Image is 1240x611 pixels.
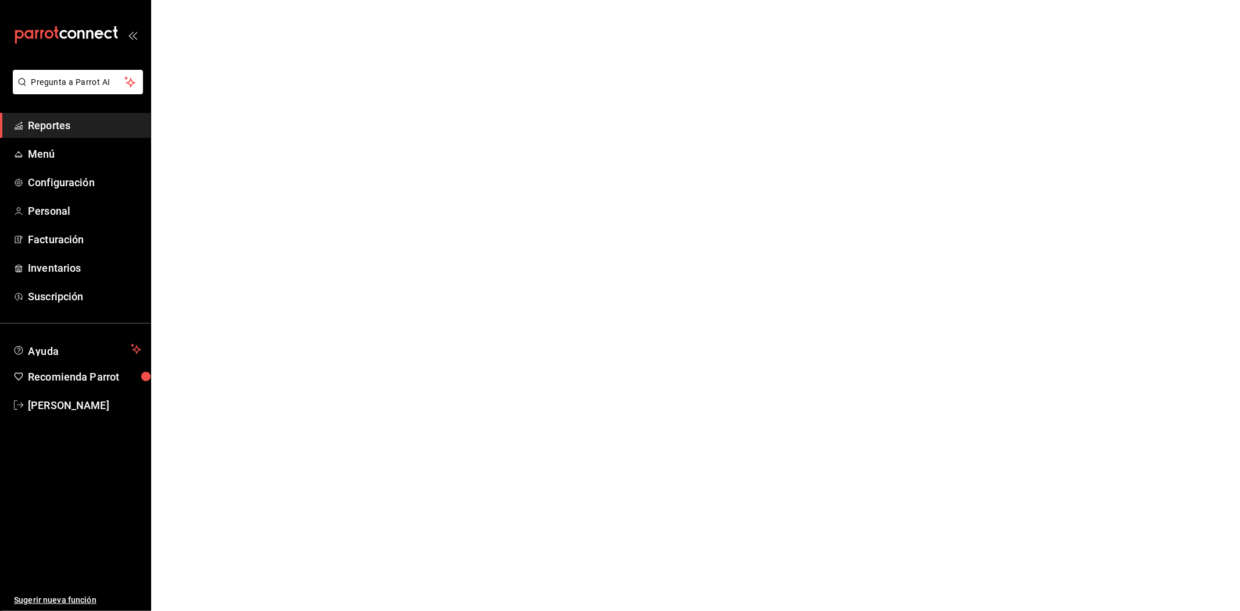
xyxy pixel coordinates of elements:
button: open_drawer_menu [128,30,137,40]
span: Personal [28,203,141,219]
a: Pregunta a Parrot AI [8,84,143,97]
span: Sugerir nueva función [14,594,141,606]
span: Recomienda Parrot [28,369,141,385]
span: Ayuda [28,342,126,356]
span: Configuración [28,175,141,190]
span: Facturación [28,232,141,247]
span: Pregunta a Parrot AI [31,76,125,88]
span: Menú [28,146,141,162]
span: Reportes [28,118,141,133]
span: [PERSON_NAME] [28,397,141,413]
button: Pregunta a Parrot AI [13,70,143,94]
span: Inventarios [28,260,141,276]
span: Suscripción [28,289,141,304]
